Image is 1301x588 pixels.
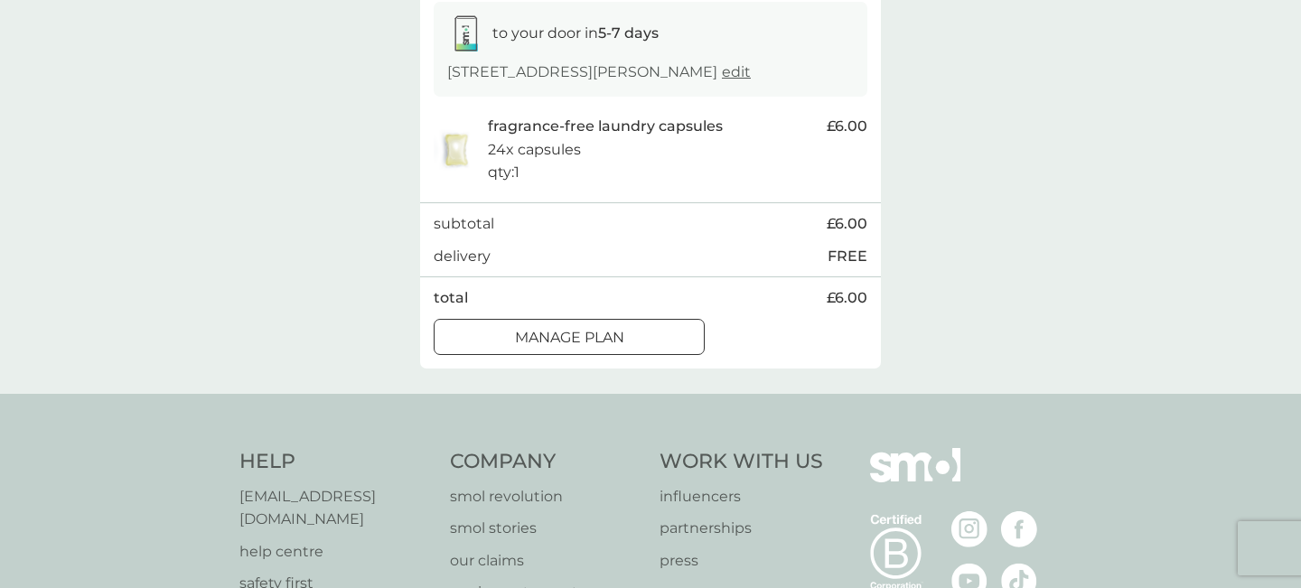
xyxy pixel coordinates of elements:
[827,115,867,138] span: £6.00
[434,286,468,310] p: total
[488,115,723,138] p: fragrance-free laundry capsules
[870,448,960,509] img: smol
[239,448,432,476] h4: Help
[951,511,987,547] img: visit the smol Instagram page
[434,212,494,236] p: subtotal
[450,549,642,573] a: our claims
[660,549,823,573] a: press
[1001,511,1037,547] img: visit the smol Facebook page
[488,138,581,162] p: 24x capsules
[492,24,659,42] span: to your door in
[239,540,432,564] a: help centre
[447,61,751,84] p: [STREET_ADDRESS][PERSON_NAME]
[660,448,823,476] h4: Work With Us
[827,212,867,236] span: £6.00
[450,517,642,540] a: smol stories
[660,517,823,540] a: partnerships
[660,485,823,509] a: influencers
[450,485,642,509] a: smol revolution
[722,63,751,80] a: edit
[239,485,432,531] a: [EMAIL_ADDRESS][DOMAIN_NAME]
[827,286,867,310] span: £6.00
[434,319,705,355] button: Manage plan
[598,24,659,42] strong: 5-7 days
[450,448,642,476] h4: Company
[488,161,519,184] p: qty : 1
[828,245,867,268] p: FREE
[515,326,624,350] p: Manage plan
[434,245,491,268] p: delivery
